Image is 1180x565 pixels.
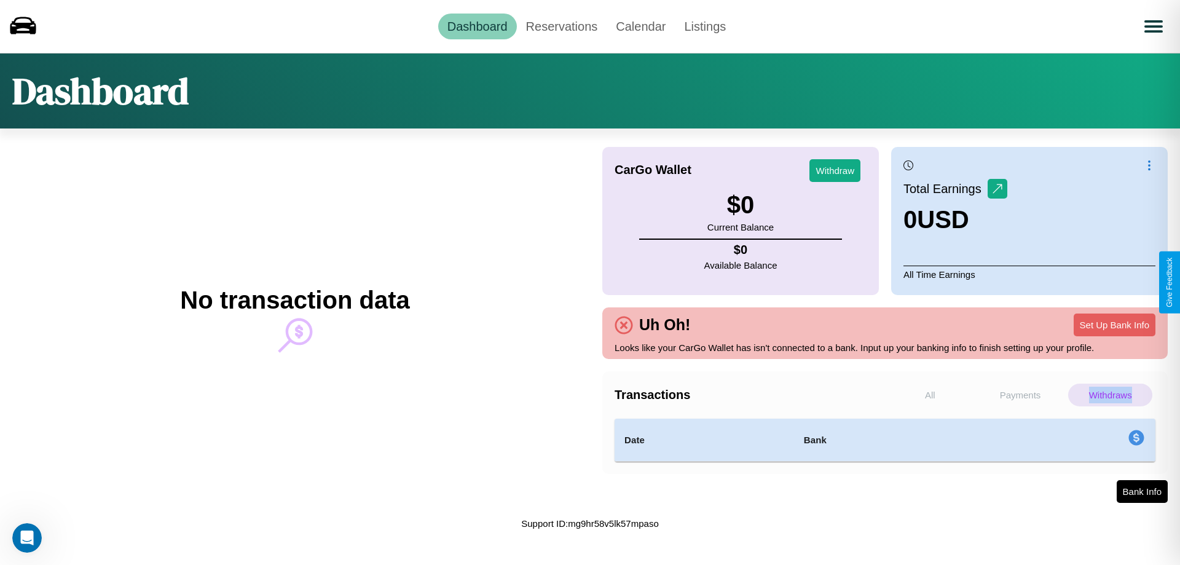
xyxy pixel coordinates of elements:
[707,191,774,219] h3: $ 0
[1136,9,1171,44] button: Open menu
[903,266,1155,283] p: All Time Earnings
[517,14,607,39] a: Reservations
[615,419,1155,462] table: simple table
[521,515,658,532] p: Support ID: mg9hr58v5lk57mpaso
[707,219,774,235] p: Current Balance
[704,243,777,257] h4: $ 0
[804,433,975,448] h4: Bank
[615,163,691,177] h4: CarGo Wallet
[888,384,972,406] p: All
[624,433,784,448] h4: Date
[12,523,42,553] iframe: Intercom live chat
[438,14,517,39] a: Dashboard
[633,316,696,334] h4: Uh Oh!
[809,159,860,182] button: Withdraw
[978,384,1063,406] p: Payments
[1117,480,1168,503] button: Bank Info
[1165,258,1174,307] div: Give Feedback
[607,14,675,39] a: Calendar
[12,66,189,116] h1: Dashboard
[615,339,1155,356] p: Looks like your CarGo Wallet has isn't connected to a bank. Input up your banking info to finish ...
[180,286,409,314] h2: No transaction data
[704,257,777,274] p: Available Balance
[675,14,735,39] a: Listings
[1068,384,1152,406] p: Withdraws
[615,388,885,402] h4: Transactions
[903,206,1007,234] h3: 0 USD
[1074,314,1155,336] button: Set Up Bank Info
[903,178,988,200] p: Total Earnings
